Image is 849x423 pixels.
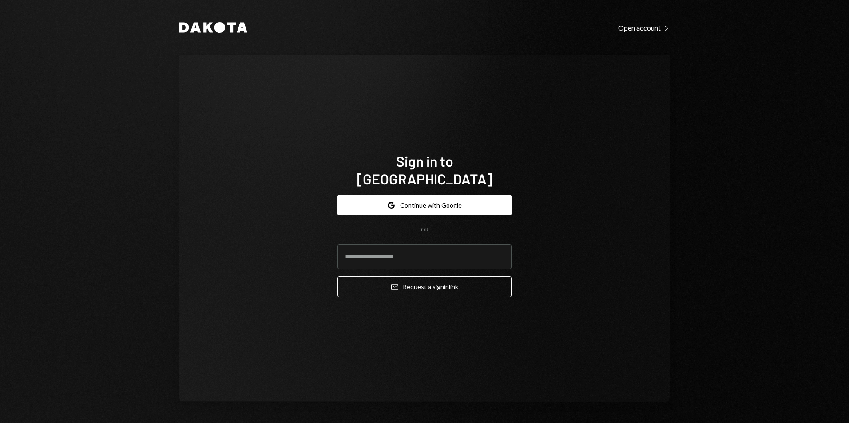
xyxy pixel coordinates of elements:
[337,195,512,215] button: Continue with Google
[618,23,670,32] a: Open account
[421,226,428,234] div: OR
[618,23,670,32] div: Open account
[337,276,512,297] button: Request a signinlink
[337,152,512,188] h1: Sign in to [GEOGRAPHIC_DATA]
